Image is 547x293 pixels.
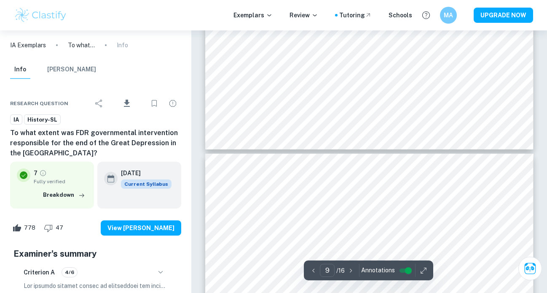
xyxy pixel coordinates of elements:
button: Help and Feedback [419,8,433,22]
span: 47 [51,224,68,232]
p: Lor ipsumdo sitamet consec ad elitseddoei tem incididu utlabore etd mag aliquaenim adminimveniam:... [24,281,168,290]
span: 4/6 [62,269,77,276]
h5: Examiner's summary [13,247,178,260]
div: Like [10,221,40,235]
div: Bookmark [146,95,163,112]
div: This exemplar is based on the current syllabus. Feel free to refer to it for inspiration/ideas wh... [121,179,172,189]
p: Review [290,11,318,20]
span: Research question [10,100,68,107]
p: To what extent was FDR governmental intervention responsible for the end of the Great Depression ... [68,41,95,50]
div: Download [109,92,144,114]
p: Exemplars [233,11,273,20]
h6: MA [444,11,453,20]
span: History-SL [24,116,60,124]
a: Grade fully verified [39,169,47,177]
a: Schools [389,11,412,20]
img: Clastify logo [14,7,67,24]
div: Dislike [42,221,68,235]
p: Info [117,41,128,50]
a: IA [10,114,22,125]
button: UPGRADE NOW [474,8,533,23]
div: Share [91,95,107,112]
span: IA [11,116,22,124]
a: History-SL [24,114,61,125]
button: Ask Clai [518,257,542,280]
h6: To what extent was FDR governmental intervention responsible for the end of the Great Depression ... [10,128,181,158]
p: / 16 [336,266,345,275]
h6: [DATE] [121,168,165,178]
span: Current Syllabus [121,179,172,189]
span: 778 [19,224,40,232]
button: Info [10,60,30,79]
button: [PERSON_NAME] [47,60,96,79]
h6: Criterion A [24,268,55,277]
button: Breakdown [41,189,87,201]
button: View [PERSON_NAME] [101,220,181,236]
span: Annotations [361,266,395,275]
div: Report issue [164,95,181,112]
span: Fully verified [34,178,87,185]
a: IA Exemplars [10,41,46,50]
p: 7 [34,168,38,178]
button: MA [440,7,457,24]
a: Tutoring [339,11,372,20]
